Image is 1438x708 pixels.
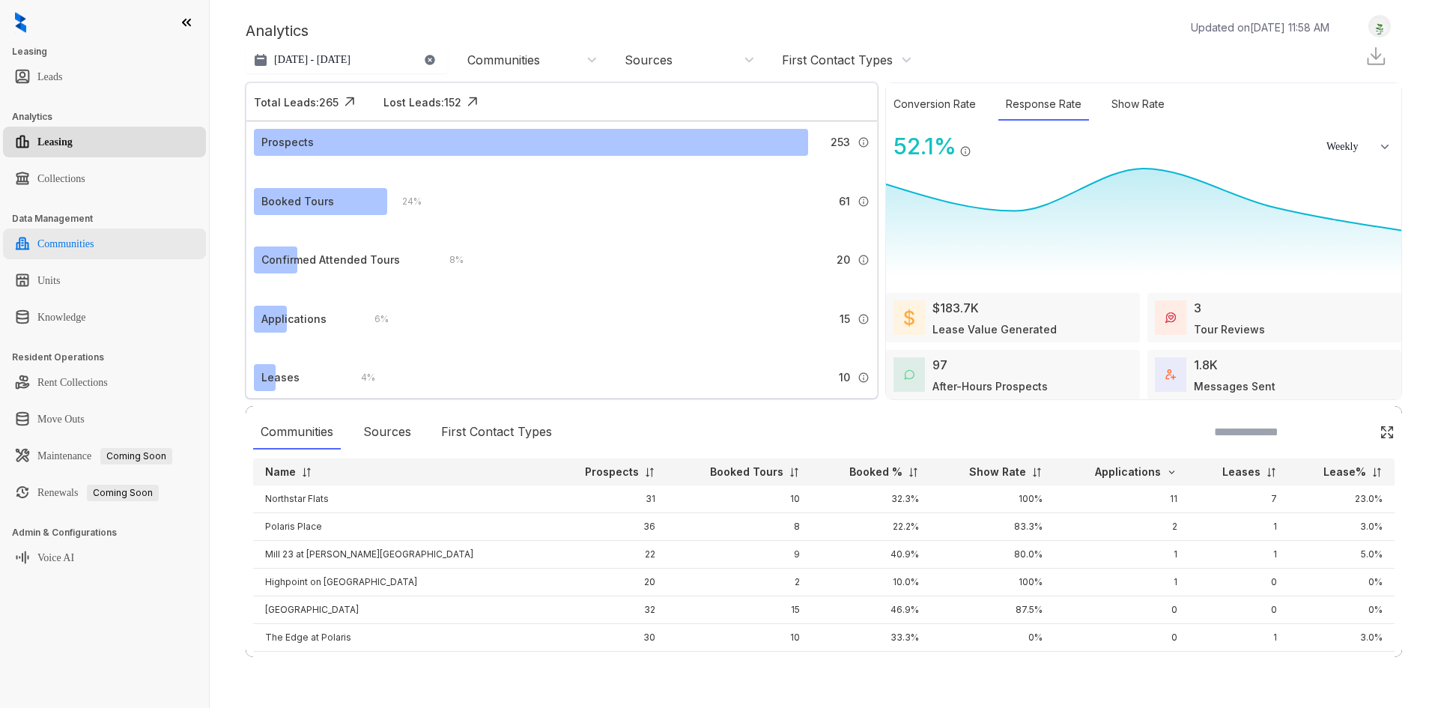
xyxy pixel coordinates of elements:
[1380,425,1395,440] img: Click Icon
[812,596,931,624] td: 46.9%
[547,513,667,541] td: 36
[858,196,870,208] img: Info
[346,369,375,386] div: 4 %
[261,369,300,386] div: Leases
[1189,485,1289,513] td: 7
[3,367,206,398] li: Rent Collections
[904,369,914,381] img: AfterHoursConversations
[1266,467,1277,478] img: sorting
[3,302,206,333] li: Knowledge
[1365,45,1387,67] img: Download
[383,94,461,110] div: Lost Leads: 152
[3,404,206,435] li: Move Outs
[1189,569,1289,596] td: 0
[858,372,870,384] img: Info
[261,252,400,268] div: Confirmed Attended Tours
[253,541,547,569] td: Mill 23 at [PERSON_NAME][GEOGRAPHIC_DATA]
[931,513,1055,541] td: 83.3%
[547,485,667,513] td: 31
[1189,541,1289,569] td: 1
[1189,652,1289,680] td: 0
[1326,139,1372,154] span: Weekly
[837,252,850,268] span: 20
[434,415,559,450] div: First Contact Types
[710,465,783,479] p: Booked Tours
[253,569,547,596] td: Highpoint on [GEOGRAPHIC_DATA]
[886,130,956,163] div: 52.1 %
[831,134,850,151] span: 253
[931,624,1055,652] td: 0%
[246,19,309,42] p: Analytics
[37,127,73,157] a: Leasing
[667,485,812,513] td: 10
[969,465,1026,479] p: Show Rate
[37,368,108,398] a: Rent Collections
[858,136,870,148] img: Info
[1166,467,1177,478] img: sorting
[274,52,351,67] p: [DATE] - [DATE]
[1289,541,1395,569] td: 5.0%
[625,52,673,68] div: Sources
[1191,19,1329,35] p: Updated on [DATE] 11:58 AM
[1055,541,1189,569] td: 1
[3,477,206,508] li: Renewals
[1055,569,1189,596] td: 1
[434,252,464,268] div: 8 %
[356,415,419,450] div: Sources
[1055,485,1189,513] td: 11
[3,542,206,573] li: Voice AI
[1222,465,1260,479] p: Leases
[959,145,971,157] img: Info
[1194,378,1275,394] div: Messages Sent
[37,478,159,508] a: RenewalsComing Soon
[1369,19,1390,34] img: UserAvatar
[467,52,540,68] div: Communities
[87,485,159,501] span: Coming Soon
[3,265,206,296] li: Units
[547,569,667,596] td: 20
[1289,652,1395,680] td: 0%
[971,132,994,154] img: Click Icon
[547,596,667,624] td: 32
[812,541,931,569] td: 40.9%
[246,46,448,73] button: [DATE] - [DATE]
[387,193,422,210] div: 24 %
[1194,299,1201,317] div: 3
[1317,133,1401,160] button: Weekly
[667,624,812,652] td: 10
[1189,624,1289,652] td: 1
[1348,426,1361,438] img: SearchIcon
[931,541,1055,569] td: 80.0%
[254,94,339,110] div: Total Leads: 265
[812,569,931,596] td: 10.0%
[37,303,86,333] a: Knowledge
[15,12,26,33] img: logo
[1289,513,1395,541] td: 3.0%
[547,624,667,652] td: 30
[998,88,1089,121] div: Response Rate
[931,569,1055,596] td: 100%
[261,311,327,327] div: Applications
[339,91,361,113] img: Click Icon
[3,441,206,471] li: Maintenance
[812,513,931,541] td: 22.2%
[932,299,979,317] div: $183.7K
[37,543,74,573] a: Voice AI
[812,652,931,680] td: 12.5%
[265,465,296,479] p: Name
[1289,596,1395,624] td: 0%
[931,652,1055,680] td: 0%
[12,110,209,124] h3: Analytics
[359,311,389,327] div: 6 %
[12,526,209,539] h3: Admin & Configurations
[3,229,206,259] li: Communities
[37,62,62,92] a: Leads
[904,309,914,327] img: LeaseValue
[1055,624,1189,652] td: 0
[12,45,209,58] h3: Leasing
[585,465,639,479] p: Prospects
[37,164,85,194] a: Collections
[1055,652,1189,680] td: 0
[932,356,947,374] div: 97
[37,229,94,259] a: Communities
